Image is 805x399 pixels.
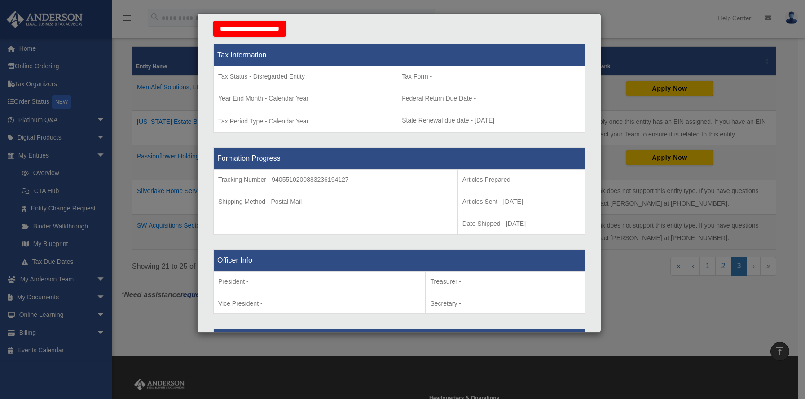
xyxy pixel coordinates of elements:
[402,93,580,104] p: Federal Return Due Date -
[218,298,421,309] p: Vice President -
[214,66,397,133] td: Tax Period Type - Calendar Year
[462,196,580,207] p: Articles Sent - [DATE]
[214,329,585,351] th: Director Info
[218,196,453,207] p: Shipping Method - Postal Mail
[430,298,580,309] p: Secretary -
[218,93,392,104] p: Year End Month - Calendar Year
[214,249,585,271] th: Officer Info
[214,44,585,66] th: Tax Information
[218,174,453,185] p: Tracking Number - 9405510200883236194127
[218,276,421,287] p: President -
[214,148,585,170] th: Formation Progress
[462,218,580,229] p: Date Shipped - [DATE]
[402,115,580,126] p: State Renewal due date - [DATE]
[430,276,580,287] p: Treasurer -
[462,174,580,185] p: Articles Prepared -
[218,71,392,82] p: Tax Status - Disregarded Entity
[402,71,580,82] p: Tax Form -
